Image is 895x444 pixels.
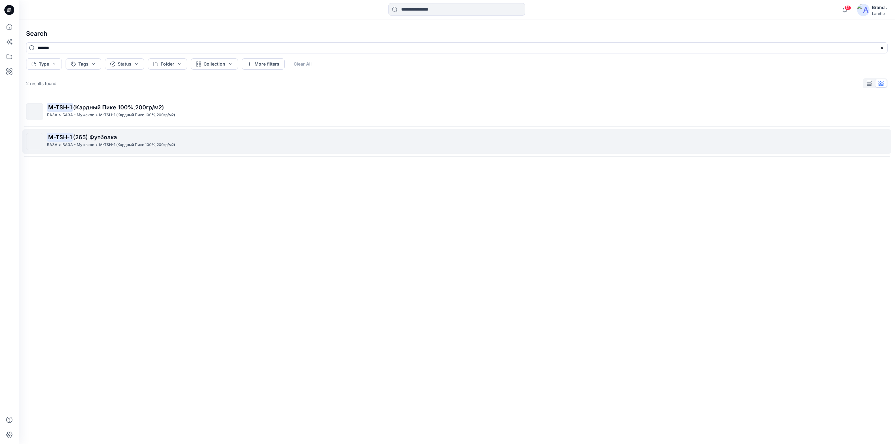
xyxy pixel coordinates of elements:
[47,133,73,141] mark: M-TSH-1
[47,112,57,118] p: БАЗА
[99,112,175,118] p: M-TSH-1 (Кардный Пике 100%,200гр/м2)
[47,142,57,148] p: БАЗА
[242,58,285,70] button: More filters
[191,58,238,70] button: Collection
[47,103,73,112] mark: M-TSH-1
[95,112,98,118] p: >
[62,112,94,118] p: БАЗА - Мужское
[26,58,62,70] button: Type
[59,142,61,148] p: >
[73,104,164,111] span: (Кардный Пике 100%,200гр/м2)
[148,58,187,70] button: Folder
[22,129,891,154] a: M-TSH-1(265) ФутболкаБАЗА>БАЗА - Мужское>M-TSH-1 (Кардный Пике 100%,200гр/м2)
[105,58,144,70] button: Status
[22,99,891,124] a: M-TSH-1(Кардный Пике 100%,200гр/м2)БАЗА>БАЗА - Мужское>M-TSH-1 (Кардный Пике 100%,200гр/м2)
[21,25,893,42] h4: Search
[66,58,101,70] button: Tags
[73,134,117,140] span: (265) Футболка
[99,142,175,148] p: M-TSH-1 (Кардный Пике 100%,200гр/м2)
[59,112,61,118] p: >
[857,4,870,16] img: avatar
[844,5,851,10] span: 12
[872,11,887,16] div: Laretto
[95,142,98,148] p: >
[872,4,887,11] div: Brand .
[26,80,57,87] p: 2 results found
[62,142,94,148] p: БАЗА - Мужское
